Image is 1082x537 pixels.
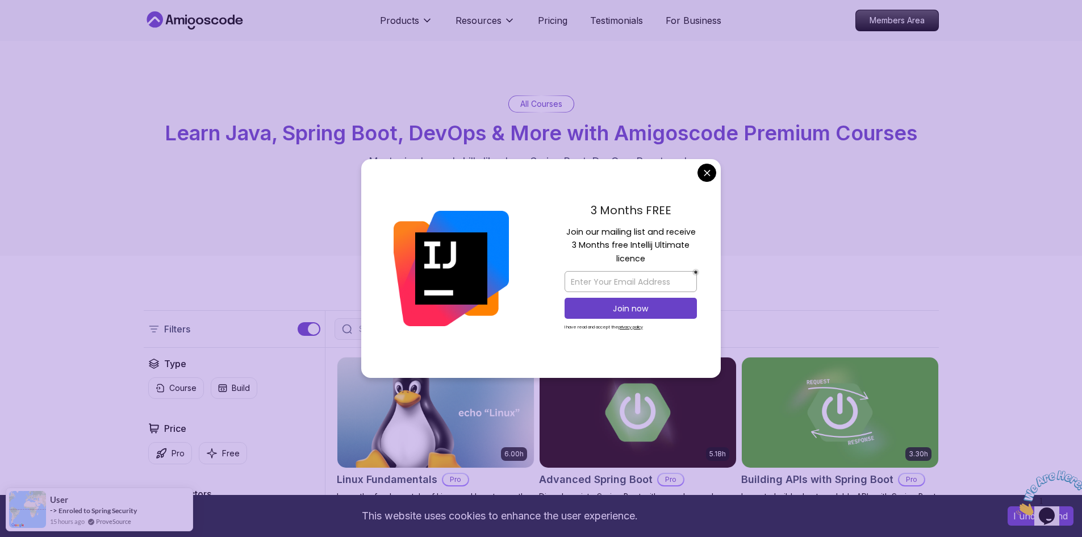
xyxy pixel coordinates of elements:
h2: Advanced Spring Boot [539,472,653,488]
a: Building APIs with Spring Boot card3.30hBuilding APIs with Spring BootProLearn to build robust, s... [741,357,939,525]
p: Pro [172,448,185,459]
p: Learn the fundamentals of Linux and how to use the command line [337,491,534,514]
button: Build [211,377,257,399]
img: Building APIs with Spring Boot card [742,357,938,468]
p: 6.00h [504,449,524,459]
h2: Type [164,357,186,371]
button: Course [148,377,204,399]
img: Chat attention grabber [5,5,75,49]
h2: Price [164,422,186,435]
p: Learn to build robust, scalable APIs with Spring Boot, mastering REST principles, JSON handling, ... [741,491,939,525]
a: Advanced Spring Boot card5.18hAdvanced Spring BootProDive deep into Spring Boot with our advanced... [539,357,737,525]
a: Linux Fundamentals card6.00hLinux FundamentalsProLearn the fundamentals of Linux and how to use t... [337,357,534,514]
span: -> [50,506,57,515]
span: 1 [5,5,9,14]
p: Pro [899,474,924,485]
span: Learn Java, Spring Boot, DevOps & More with Amigoscode Premium Courses [165,120,917,145]
a: Pricing [538,14,567,27]
button: Products [380,14,433,36]
span: User [50,495,68,505]
button: Free [199,442,247,464]
iframe: chat widget [1012,466,1082,520]
p: Course [169,382,197,394]
p: Filters [164,322,190,336]
img: Linux Fundamentals card [337,357,534,468]
p: 5.18h [709,449,726,459]
p: Build [232,382,250,394]
img: Advanced Spring Boot card [540,357,736,468]
p: Master in-demand skills like Java, Spring Boot, DevOps, React, and more through hands-on, expert-... [350,153,732,201]
button: Accept cookies [1008,506,1073,526]
h2: Instructors [166,487,211,501]
input: Search Java, React, Spring boot ... [357,323,600,335]
p: Products [380,14,419,27]
p: Free [222,448,240,459]
button: Resources [456,14,515,36]
p: Resources [456,14,502,27]
div: This website uses cookies to enhance the user experience. [9,503,991,528]
p: All Courses [520,98,562,110]
a: For Business [666,14,721,27]
a: ProveSource [96,517,131,526]
h2: Building APIs with Spring Boot [741,472,893,488]
a: Testimonials [590,14,643,27]
a: Members Area [855,10,939,31]
p: Members Area [856,10,938,31]
p: Dive deep into Spring Boot with our advanced course, designed to take your skills from intermedia... [539,491,737,525]
img: provesource social proof notification image [9,491,46,528]
p: 3.30h [909,449,928,459]
span: 15 hours ago [50,517,85,526]
a: Enroled to Spring Security [59,506,137,515]
button: Pro [148,442,192,464]
p: Pro [443,474,468,485]
h2: Linux Fundamentals [337,472,437,488]
p: Pro [658,474,683,485]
